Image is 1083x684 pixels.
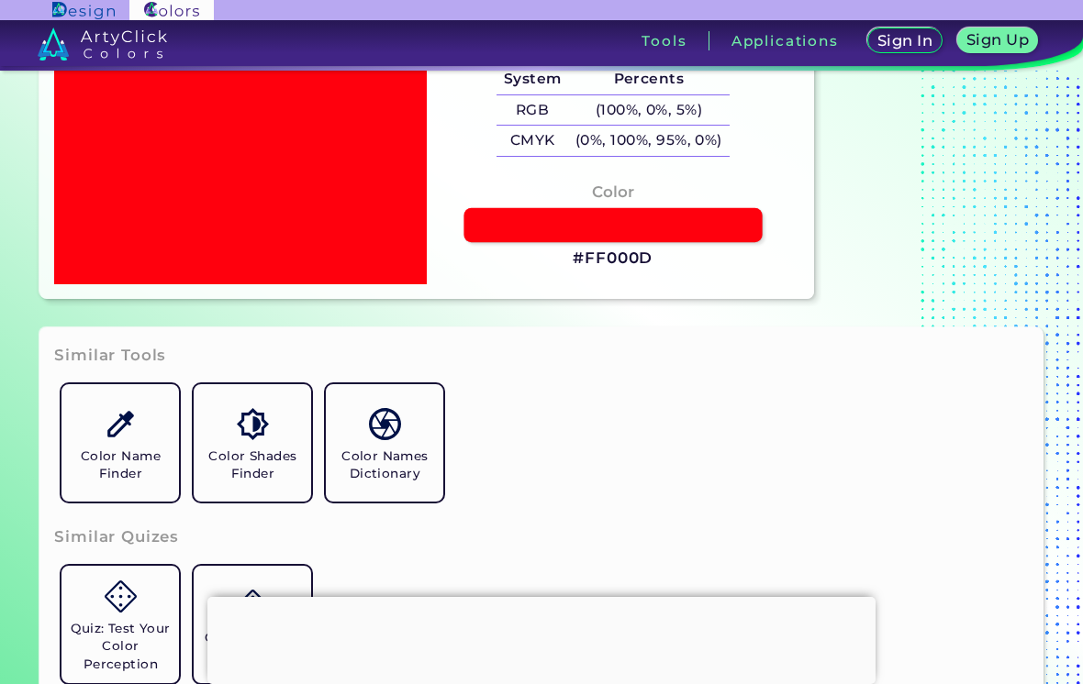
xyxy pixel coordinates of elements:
[960,28,1035,52] a: Sign Up
[968,33,1027,47] h5: Sign Up
[592,179,634,205] h4: Color
[237,590,269,622] img: icon_game.svg
[731,34,839,48] h3: Applications
[207,597,876,679] iframe: Advertisement
[568,64,729,94] h5: Percents
[105,408,137,440] img: icon_color_name_finder.svg
[870,28,941,52] a: Sign In
[186,377,318,509] a: Color Shades Finder
[69,447,172,482] h5: Color Name Finder
[573,248,653,270] h3: #FF000D
[69,620,172,672] h5: Quiz: Test Your Color Perception
[201,629,304,664] h5: Color Memory Game
[52,2,114,19] img: ArtyClick Design logo
[333,447,436,482] h5: Color Names Dictionary
[568,95,729,126] h5: (100%, 0%, 5%)
[54,526,179,548] h3: Similar Quizes
[318,377,451,509] a: Color Names Dictionary
[642,34,687,48] h3: Tools
[54,377,186,509] a: Color Name Finder
[369,408,401,440] img: icon_color_names_dictionary.svg
[54,345,166,367] h3: Similar Tools
[38,28,167,61] img: logo_artyclick_colors_white.svg
[105,580,137,612] img: icon_game.svg
[497,64,568,94] h5: System
[568,126,729,156] h5: (0%, 100%, 95%, 0%)
[497,126,568,156] h5: CMYK
[201,447,304,482] h5: Color Shades Finder
[879,34,932,48] h5: Sign In
[237,408,269,440] img: icon_color_shades.svg
[497,95,568,126] h5: RGB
